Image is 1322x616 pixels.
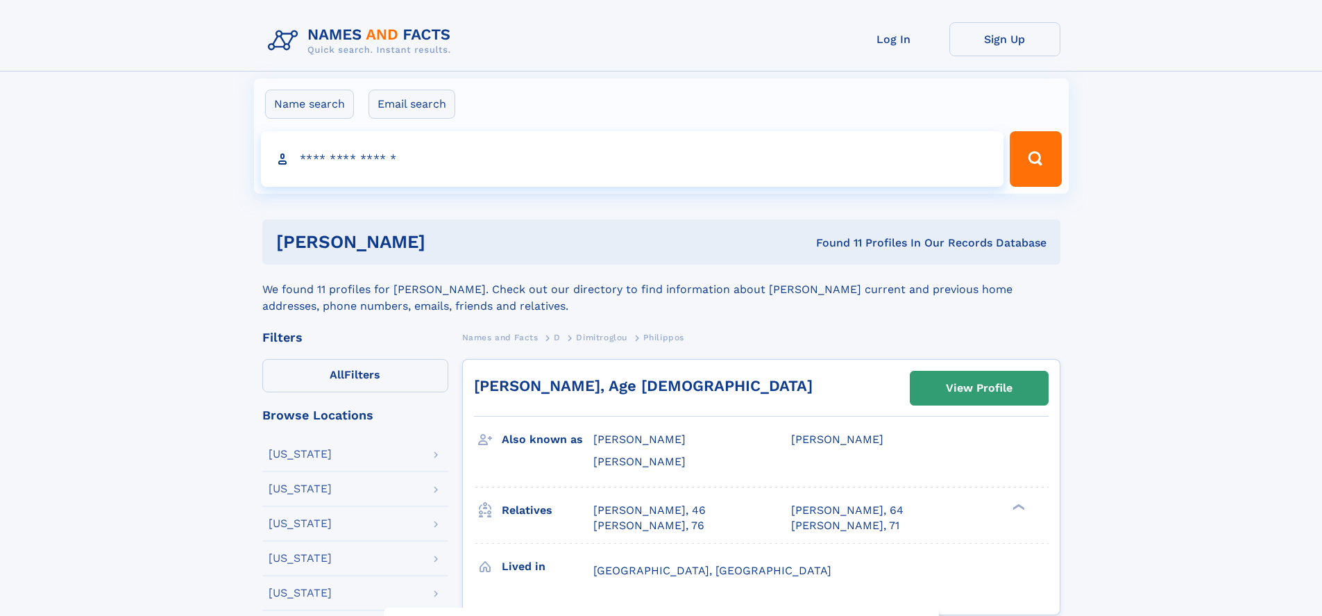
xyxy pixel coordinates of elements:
[554,333,561,342] span: D
[791,433,883,446] span: [PERSON_NAME]
[262,409,448,422] div: Browse Locations
[262,22,462,60] img: Logo Names and Facts
[269,518,332,529] div: [US_STATE]
[269,553,332,564] div: [US_STATE]
[269,588,332,599] div: [US_STATE]
[910,372,1048,405] a: View Profile
[576,333,627,342] span: Dimitroglou
[554,328,561,346] a: D
[593,564,831,577] span: [GEOGRAPHIC_DATA], [GEOGRAPHIC_DATA]
[462,328,539,346] a: Names and Facts
[262,331,448,344] div: Filters
[502,428,593,451] h3: Also known as
[593,433,686,446] span: [PERSON_NAME]
[261,131,1004,187] input: search input
[593,503,706,518] a: [PERSON_NAME], 46
[269,449,332,460] div: [US_STATE]
[1009,502,1026,511] div: ❯
[791,503,904,518] a: [PERSON_NAME], 64
[262,359,448,392] label: Filters
[368,90,455,119] label: Email search
[620,235,1046,251] div: Found 11 Profiles In Our Records Database
[330,368,344,381] span: All
[791,518,899,533] a: [PERSON_NAME], 71
[262,265,1060,315] div: We found 11 profiles for [PERSON_NAME]. Check out our directory to find information about [PERSON...
[838,22,949,56] a: Log In
[276,233,621,251] h1: [PERSON_NAME]
[576,328,627,346] a: Dimitroglou
[1010,131,1061,187] button: Search Button
[593,518,704,533] a: [PERSON_NAME], 76
[502,499,593,522] h3: Relatives
[269,483,332,494] div: [US_STATE]
[474,377,813,394] a: [PERSON_NAME], Age [DEMOGRAPHIC_DATA]
[265,90,354,119] label: Name search
[502,555,593,578] h3: Lived in
[946,372,1012,404] div: View Profile
[949,22,1060,56] a: Sign Up
[643,333,684,342] span: Philippos
[593,455,686,468] span: [PERSON_NAME]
